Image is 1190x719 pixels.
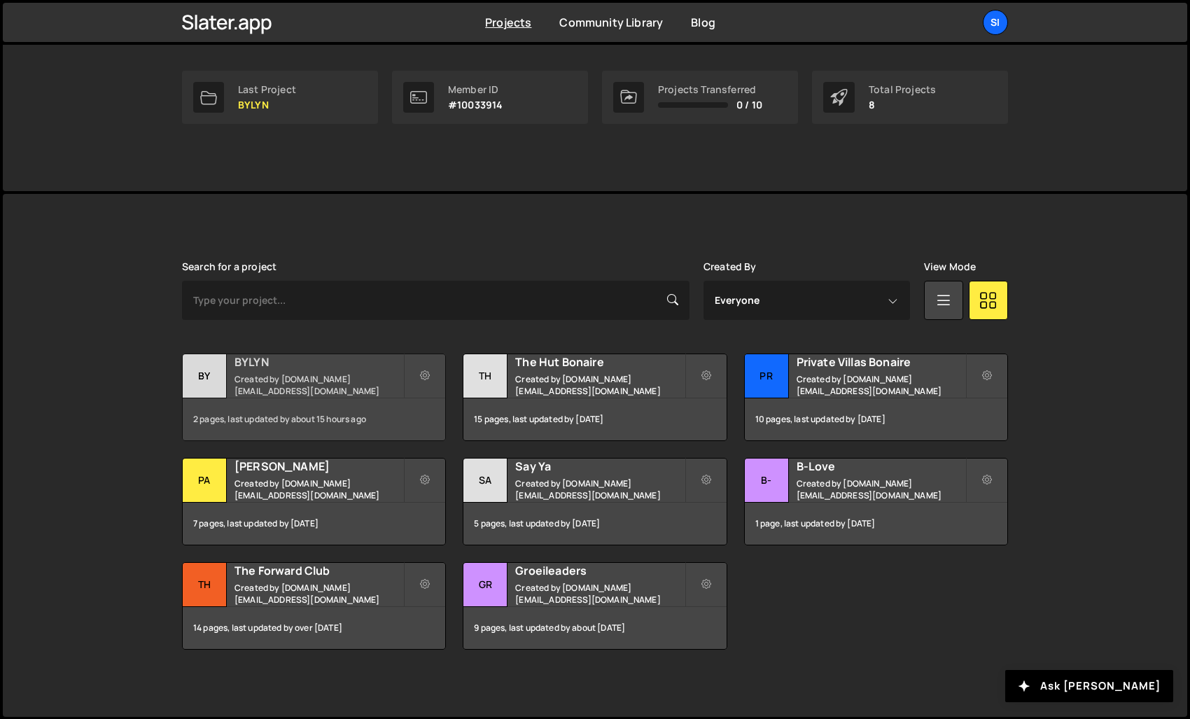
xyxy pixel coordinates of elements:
[869,99,936,111] p: 8
[463,354,727,441] a: Th The Hut Bonaire Created by [DOMAIN_NAME][EMAIL_ADDRESS][DOMAIN_NAME] 15 pages, last updated by...
[797,459,965,474] h2: B-Love
[1005,670,1173,702] button: Ask [PERSON_NAME]
[183,563,227,607] div: Th
[463,458,727,545] a: Sa Say Ya Created by [DOMAIN_NAME][EMAIL_ADDRESS][DOMAIN_NAME] 5 pages, last updated by [DATE]
[463,563,507,607] div: Gr
[515,459,684,474] h2: Say Ya
[515,477,684,501] small: Created by [DOMAIN_NAME][EMAIL_ADDRESS][DOMAIN_NAME]
[515,373,684,397] small: Created by [DOMAIN_NAME][EMAIL_ADDRESS][DOMAIN_NAME]
[797,354,965,370] h2: Private Villas Bonaire
[183,503,445,545] div: 7 pages, last updated by [DATE]
[515,354,684,370] h2: The Hut Bonaire
[182,261,276,272] label: Search for a project
[238,99,296,111] p: BYLYN
[559,15,663,30] a: Community Library
[182,71,378,124] a: Last Project BYLYN
[463,607,726,649] div: 9 pages, last updated by about [DATE]
[234,477,403,501] small: Created by [DOMAIN_NAME][EMAIL_ADDRESS][DOMAIN_NAME]
[183,607,445,649] div: 14 pages, last updated by over [DATE]
[234,563,403,578] h2: The Forward Club
[463,398,726,440] div: 15 pages, last updated by [DATE]
[745,503,1007,545] div: 1 page, last updated by [DATE]
[745,459,789,503] div: B-
[463,503,726,545] div: 5 pages, last updated by [DATE]
[797,477,965,501] small: Created by [DOMAIN_NAME][EMAIL_ADDRESS][DOMAIN_NAME]
[485,15,531,30] a: Projects
[234,582,403,606] small: Created by [DOMAIN_NAME][EMAIL_ADDRESS][DOMAIN_NAME]
[744,458,1008,545] a: B- B-Love Created by [DOMAIN_NAME][EMAIL_ADDRESS][DOMAIN_NAME] 1 page, last updated by [DATE]
[182,354,446,441] a: BY BYLYN Created by [DOMAIN_NAME][EMAIL_ADDRESS][DOMAIN_NAME] 2 pages, last updated by about 15 h...
[182,562,446,650] a: Th The Forward Club Created by [DOMAIN_NAME][EMAIL_ADDRESS][DOMAIN_NAME] 14 pages, last updated b...
[183,398,445,440] div: 2 pages, last updated by about 15 hours ago
[463,459,507,503] div: Sa
[983,10,1008,35] a: Si
[183,459,227,503] div: Pa
[182,458,446,545] a: Pa [PERSON_NAME] Created by [DOMAIN_NAME][EMAIL_ADDRESS][DOMAIN_NAME] 7 pages, last updated by [D...
[234,459,403,474] h2: [PERSON_NAME]
[238,84,296,95] div: Last Project
[463,354,507,398] div: Th
[745,354,789,398] div: Pr
[463,562,727,650] a: Gr Groeileaders Created by [DOMAIN_NAME][EMAIL_ADDRESS][DOMAIN_NAME] 9 pages, last updated by abo...
[448,99,503,111] p: #10033914
[515,582,684,606] small: Created by [DOMAIN_NAME][EMAIL_ADDRESS][DOMAIN_NAME]
[703,261,757,272] label: Created By
[183,354,227,398] div: BY
[797,373,965,397] small: Created by [DOMAIN_NAME][EMAIL_ADDRESS][DOMAIN_NAME]
[691,15,715,30] a: Blog
[658,84,762,95] div: Projects Transferred
[869,84,936,95] div: Total Projects
[182,281,689,320] input: Type your project...
[234,373,403,397] small: Created by [DOMAIN_NAME][EMAIL_ADDRESS][DOMAIN_NAME]
[745,398,1007,440] div: 10 pages, last updated by [DATE]
[924,261,976,272] label: View Mode
[234,354,403,370] h2: BYLYN
[736,99,762,111] span: 0 / 10
[515,563,684,578] h2: Groeileaders
[448,84,503,95] div: Member ID
[744,354,1008,441] a: Pr Private Villas Bonaire Created by [DOMAIN_NAME][EMAIL_ADDRESS][DOMAIN_NAME] 10 pages, last upd...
